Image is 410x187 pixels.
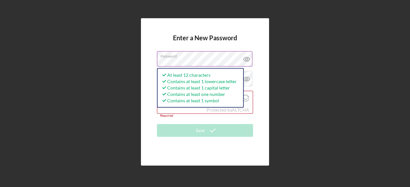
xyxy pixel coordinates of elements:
div: Contains at least one number [161,91,237,97]
label: Password [160,51,253,58]
div: At least 12 characters [161,72,237,78]
div: Protected by [207,107,249,113]
div: Save [196,124,205,137]
button: Save [157,124,253,137]
div: Contains at least 1 symbol [161,97,237,104]
h4: Enter a New Password [173,34,237,51]
div: Required [157,114,253,118]
div: Contains at least 1 lowercase letter [161,78,237,85]
a: Visit Altcha.org [232,107,249,113]
div: Contains at least 1 capital letter [161,85,237,91]
a: Visit Altcha.org [242,97,249,103]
